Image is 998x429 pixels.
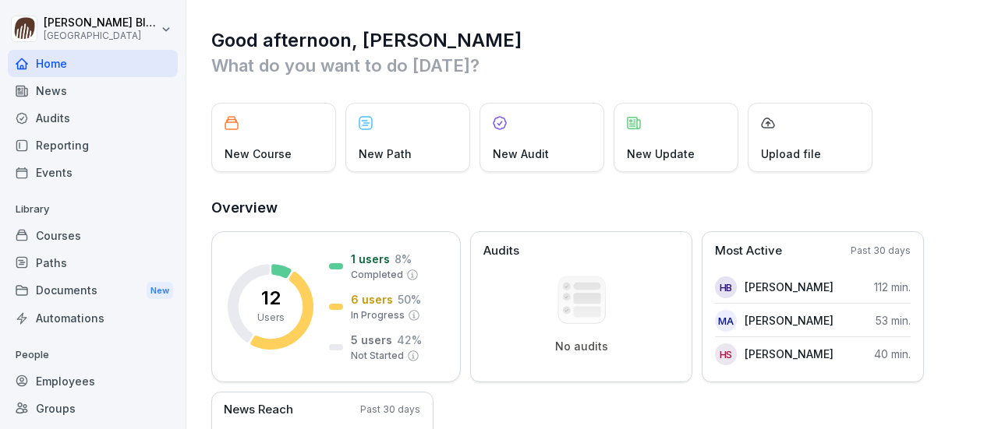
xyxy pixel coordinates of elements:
p: 1 users [351,251,390,267]
a: Home [8,50,178,77]
p: New Course [225,146,292,162]
p: Not Started [351,349,404,363]
p: Completed [351,268,403,282]
p: 42 % [397,332,422,348]
p: No audits [555,339,608,353]
p: People [8,343,178,367]
div: HB [715,276,737,298]
p: In Progress [351,308,405,322]
p: Users [257,311,285,325]
p: [PERSON_NAME] [745,346,833,362]
h1: Good afternoon, [PERSON_NAME] [211,28,975,53]
div: Documents [8,276,178,305]
p: New Audit [493,146,549,162]
a: Employees [8,367,178,395]
a: Audits [8,104,178,132]
p: Audits [483,242,519,260]
p: News Reach [224,401,293,419]
p: [GEOGRAPHIC_DATA] [44,30,157,41]
p: 112 min. [874,279,911,295]
p: Most Active [715,242,782,260]
p: 8 % [395,251,412,267]
p: 6 users [351,291,393,308]
p: [PERSON_NAME] [745,279,833,295]
p: 12 [261,289,281,308]
div: New [147,282,173,300]
p: New Path [359,146,412,162]
a: Paths [8,249,178,276]
a: DocumentsNew [8,276,178,305]
p: 50 % [398,291,421,308]
p: [PERSON_NAME] Blaak [44,16,157,30]
a: Reporting [8,132,178,159]
p: New Update [627,146,695,162]
p: Past 30 days [360,403,420,417]
a: News [8,77,178,104]
p: Past 30 days [851,244,911,258]
p: Library [8,197,178,222]
p: Upload file [761,146,821,162]
div: MA [715,310,737,332]
p: 40 min. [874,346,911,362]
p: 5 users [351,332,392,348]
p: [PERSON_NAME] [745,312,833,329]
p: 53 min. [876,312,911,329]
a: Groups [8,395,178,422]
a: Courses [8,222,178,249]
a: Events [8,159,178,186]
p: What do you want to do [DATE]? [211,53,975,78]
a: Automations [8,304,178,332]
h2: Overview [211,197,975,219]
div: HS [715,343,737,365]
